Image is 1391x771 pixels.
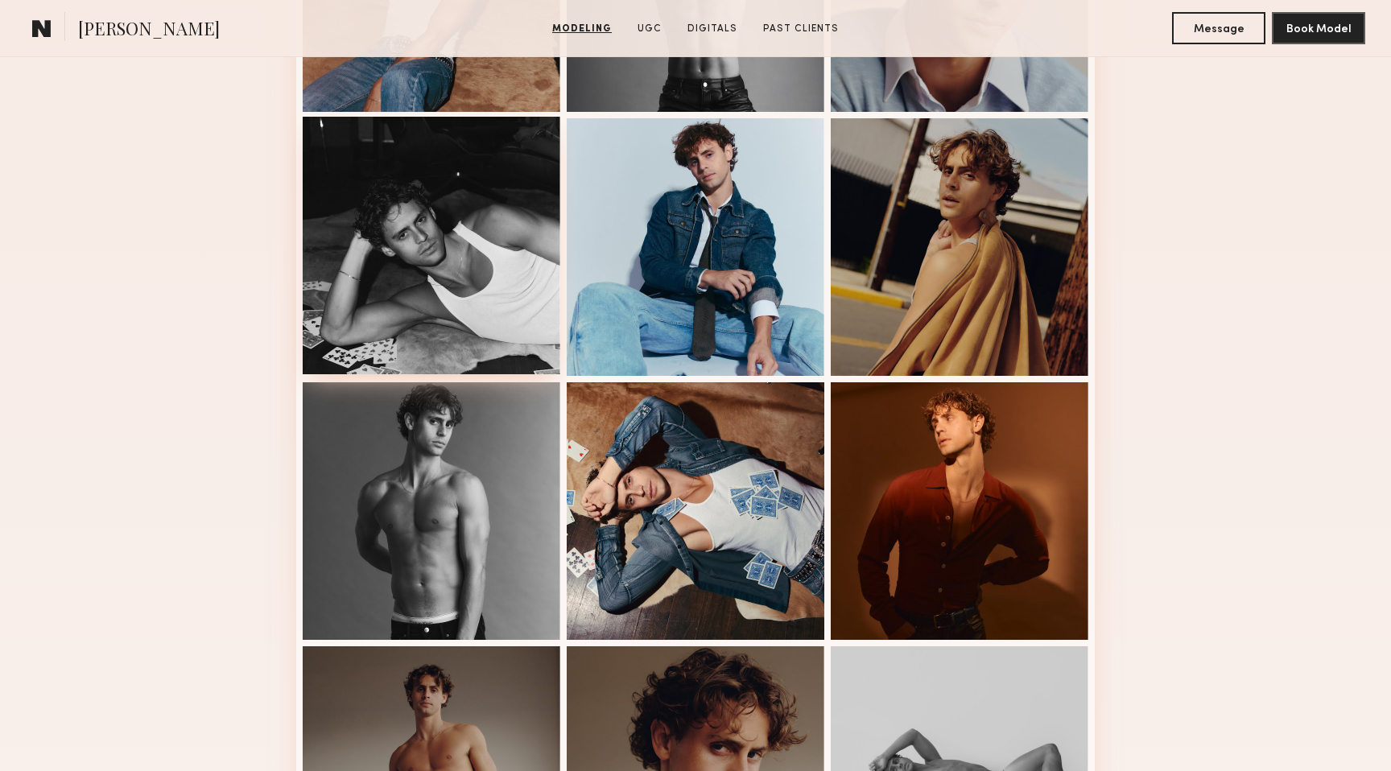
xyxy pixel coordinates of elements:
[546,22,618,36] a: Modeling
[681,22,744,36] a: Digitals
[757,22,845,36] a: Past Clients
[631,22,668,36] a: UGC
[1172,12,1265,44] button: Message
[78,16,220,44] span: [PERSON_NAME]
[1272,12,1365,44] button: Book Model
[1272,21,1365,35] a: Book Model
